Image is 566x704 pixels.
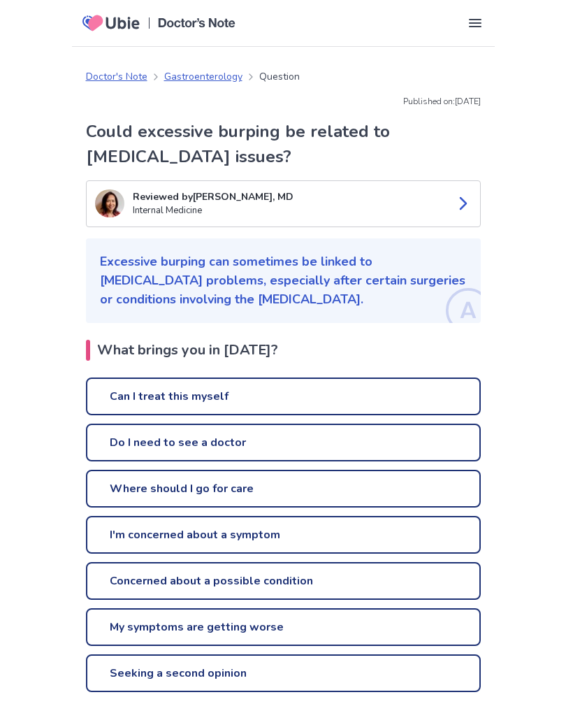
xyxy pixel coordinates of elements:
[86,378,481,415] a: Can I treat this myself
[86,180,481,227] a: Suo LeeReviewed by[PERSON_NAME], MDInternal Medicine
[86,562,481,600] a: Concerned about a possible condition
[86,516,481,554] a: I'm concerned about a symptom
[86,119,481,169] h1: Could excessive burping be related to [MEDICAL_DATA] issues?
[86,69,300,84] nav: breadcrumb
[86,470,481,508] a: Where should I go for care
[100,252,467,309] p: Excessive burping can sometimes be linked to [MEDICAL_DATA] problems, especially after certain su...
[95,189,124,217] img: Suo Lee
[259,69,300,84] p: Question
[86,95,481,108] p: Published on: [DATE]
[86,654,481,692] a: Seeking a second opinion
[164,69,242,84] a: Gastroenterology
[86,340,481,361] h2: What brings you in [DATE]?
[133,204,444,218] p: Internal Medicine
[86,608,481,646] a: My symptoms are getting worse
[158,18,235,28] img: Doctors Note Logo
[86,69,147,84] a: Doctor's Note
[133,189,444,204] p: Reviewed by [PERSON_NAME], MD
[86,424,481,461] a: Do I need to see a doctor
